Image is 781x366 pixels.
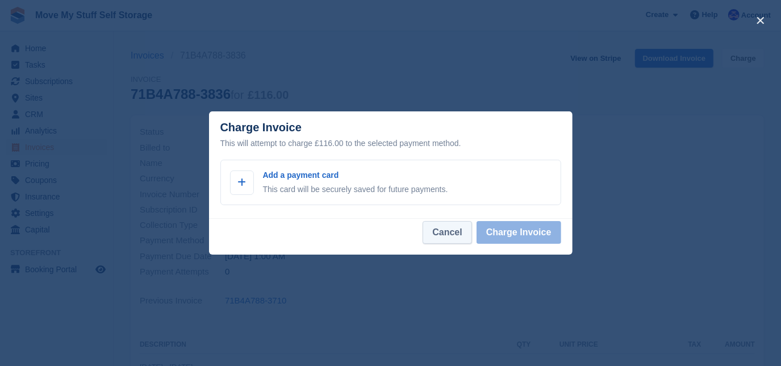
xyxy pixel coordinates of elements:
[751,11,770,30] button: close
[220,136,561,150] div: This will attempt to charge £116.00 to the selected payment method.
[220,121,561,150] div: Charge Invoice
[423,221,471,244] button: Cancel
[263,169,448,181] p: Add a payment card
[263,184,448,196] p: This card will be securely saved for future payments.
[477,221,561,244] button: Charge Invoice
[220,160,561,205] a: Add a payment card This card will be securely saved for future payments.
